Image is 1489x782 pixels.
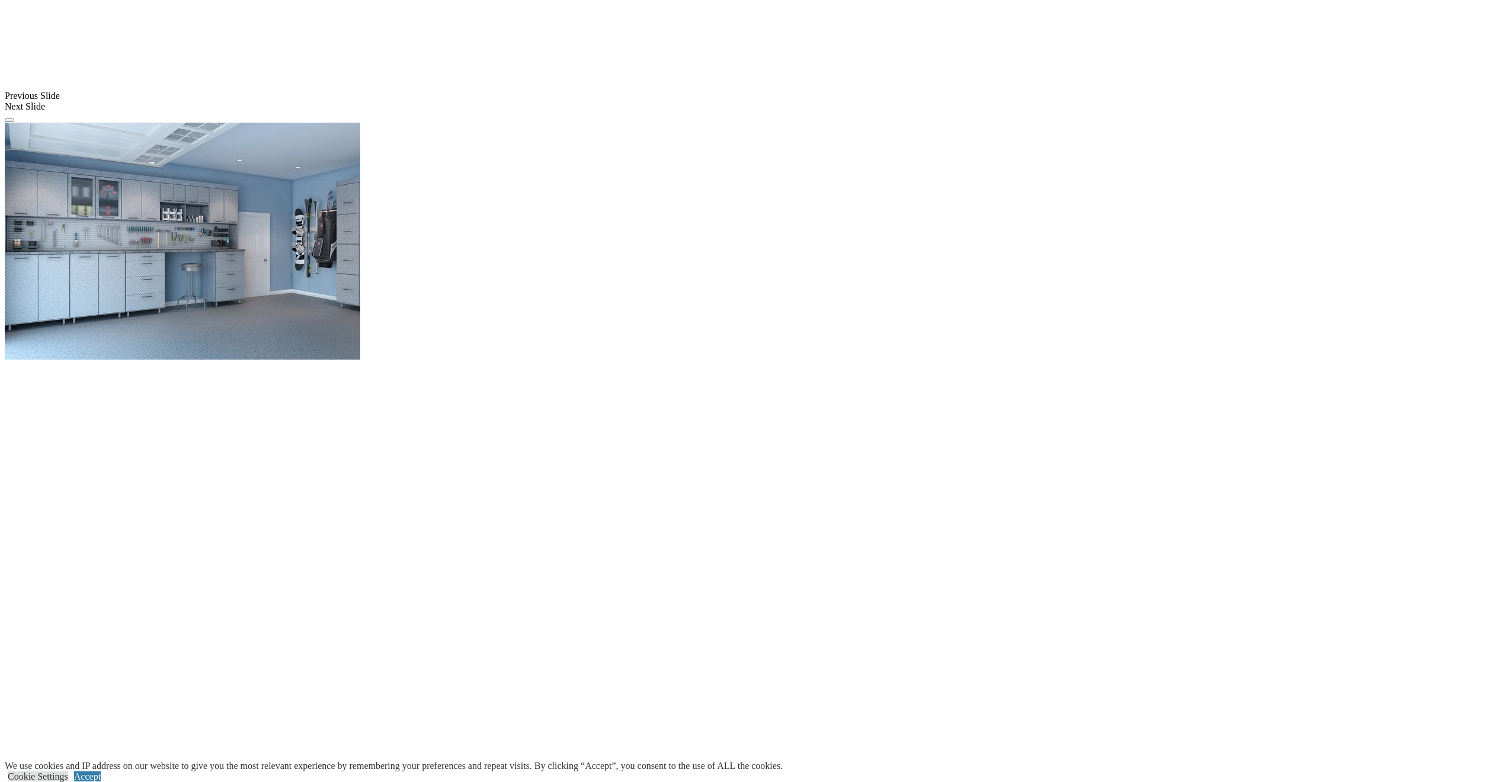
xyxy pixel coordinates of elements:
[5,118,14,122] button: Click here to pause slide show
[8,771,68,781] a: Cookie Settings
[5,761,783,771] div: We use cookies and IP address on our website to give you the most relevant experience by remember...
[5,101,1484,112] div: Next Slide
[74,771,101,781] a: Accept
[5,91,1484,101] div: Previous Slide
[5,123,360,360] img: Banner for mobile view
